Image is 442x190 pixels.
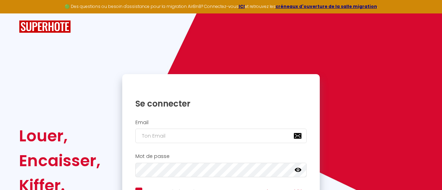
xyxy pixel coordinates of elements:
[276,3,377,9] a: créneaux d'ouverture de la salle migration
[19,123,100,148] div: Louer,
[135,120,307,126] h2: Email
[135,129,307,143] input: Ton Email
[239,3,245,9] a: ICI
[19,20,71,33] img: SuperHote logo
[135,98,307,109] h1: Se connecter
[19,148,100,173] div: Encaisser,
[135,153,307,159] h2: Mot de passe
